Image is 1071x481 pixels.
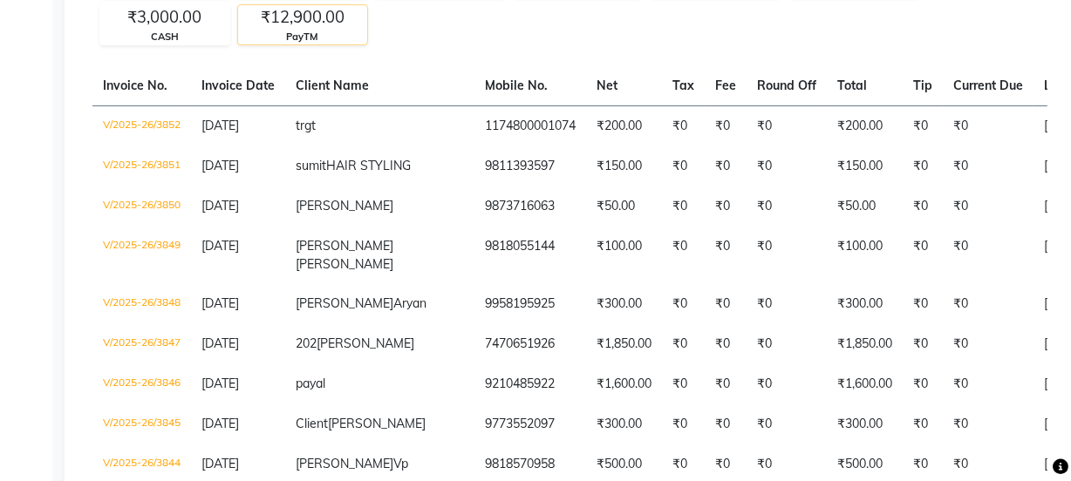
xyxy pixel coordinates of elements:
span: [PERSON_NAME] [296,456,393,471]
td: ₹0 [747,404,827,444]
span: Current Due [953,78,1023,93]
td: V/2025-26/3846 [92,364,191,404]
span: [PERSON_NAME] [296,295,393,311]
span: Tax [672,78,694,93]
td: 9210485922 [474,364,586,404]
td: ₹100.00 [586,227,662,284]
div: CASH [100,30,229,44]
td: ₹0 [662,105,705,146]
td: V/2025-26/3848 [92,284,191,324]
span: [DATE] [201,238,239,254]
span: [DATE] [201,198,239,213]
span: Mobile No. [485,78,548,93]
td: V/2025-26/3851 [92,146,191,186]
div: ₹12,900.00 [238,5,367,30]
span: Total [837,78,867,93]
td: ₹0 [747,186,827,227]
span: Fee [715,78,736,93]
td: ₹1,850.00 [827,324,903,364]
span: HAIR STYLING [326,158,411,173]
td: ₹200.00 [586,105,662,146]
td: 9818055144 [474,227,586,284]
td: ₹1,600.00 [586,364,662,404]
span: sumit [296,158,326,173]
span: Client [296,416,328,431]
td: V/2025-26/3847 [92,324,191,364]
td: ₹0 [903,364,943,404]
td: ₹1,850.00 [586,324,662,364]
td: ₹0 [903,186,943,227]
td: ₹0 [662,227,705,284]
span: [DATE] [201,335,239,351]
td: ₹0 [943,105,1033,146]
td: ₹0 [662,284,705,324]
span: [PERSON_NAME] [296,238,393,254]
td: 9958195925 [474,284,586,324]
span: [PERSON_NAME] [328,416,426,431]
td: ₹0 [662,146,705,186]
span: Aryan [393,295,426,311]
span: [PERSON_NAME] [296,198,393,213]
td: ₹300.00 [586,284,662,324]
td: ₹0 [747,105,827,146]
td: ₹50.00 [586,186,662,227]
span: Client Name [296,78,369,93]
td: ₹300.00 [827,284,903,324]
td: ₹100.00 [827,227,903,284]
span: trgt [296,118,316,133]
span: Vp [393,456,408,471]
td: ₹0 [705,284,747,324]
span: [PERSON_NAME] [296,256,393,272]
span: Round Off [757,78,816,93]
td: ₹0 [903,105,943,146]
div: PayTM [238,30,367,44]
td: 7470651926 [474,324,586,364]
td: V/2025-26/3849 [92,227,191,284]
td: ₹0 [662,364,705,404]
td: ₹0 [705,364,747,404]
td: V/2025-26/3845 [92,404,191,444]
td: V/2025-26/3852 [92,105,191,146]
span: 202 [296,335,317,351]
td: ₹0 [662,404,705,444]
td: ₹0 [943,404,1033,444]
td: 9773552097 [474,404,586,444]
td: ₹0 [747,324,827,364]
span: [DATE] [201,158,239,173]
td: ₹0 [705,404,747,444]
span: [PERSON_NAME] [317,335,414,351]
td: ₹0 [903,324,943,364]
td: ₹0 [943,324,1033,364]
td: ₹0 [903,284,943,324]
td: 9873716063 [474,186,586,227]
td: ₹0 [747,284,827,324]
td: ₹0 [705,105,747,146]
td: ₹0 [747,364,827,404]
td: ₹0 [943,227,1033,284]
td: ₹1,600.00 [827,364,903,404]
span: Invoice Date [201,78,275,93]
td: ₹0 [943,186,1033,227]
td: ₹0 [903,146,943,186]
td: V/2025-26/3850 [92,186,191,227]
td: ₹0 [705,227,747,284]
span: [DATE] [201,376,239,391]
span: [DATE] [201,295,239,311]
td: ₹0 [747,146,827,186]
td: ₹0 [705,324,747,364]
div: ₹3,000.00 [100,5,229,30]
td: ₹0 [747,227,827,284]
td: ₹150.00 [586,146,662,186]
td: ₹300.00 [827,404,903,444]
td: ₹0 [943,284,1033,324]
td: ₹150.00 [827,146,903,186]
td: ₹0 [705,186,747,227]
td: ₹0 [705,146,747,186]
td: 1174800001074 [474,105,586,146]
span: [DATE] [201,118,239,133]
span: Tip [913,78,932,93]
td: ₹50.00 [827,186,903,227]
td: ₹300.00 [586,404,662,444]
span: Invoice No. [103,78,167,93]
td: 9811393597 [474,146,586,186]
